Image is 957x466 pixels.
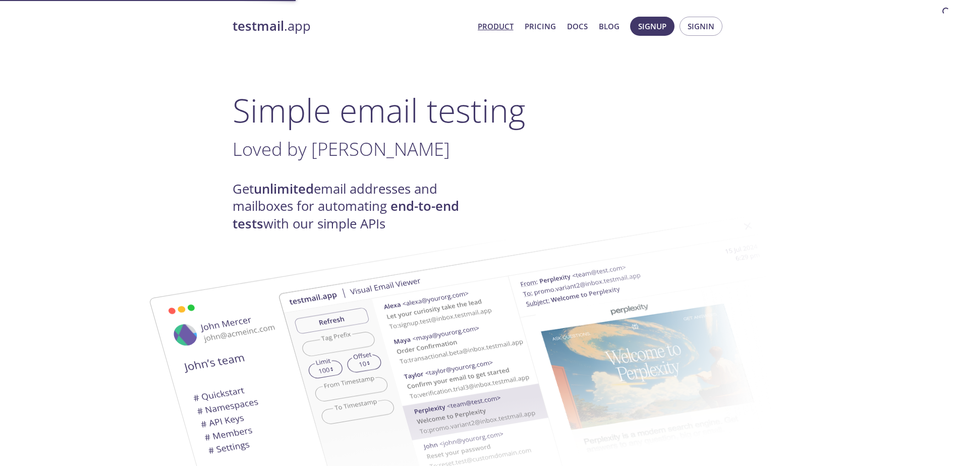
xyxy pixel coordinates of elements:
strong: unlimited [254,180,314,198]
strong: testmail [233,17,284,35]
a: testmail.app [233,18,470,35]
button: Signup [630,17,674,36]
h1: Simple email testing [233,91,725,130]
span: Signin [688,20,714,33]
a: Blog [599,20,620,33]
a: Product [478,20,514,33]
span: Signup [638,20,666,33]
a: Docs [567,20,588,33]
button: Signin [680,17,722,36]
strong: end-to-end tests [233,197,459,232]
span: Loved by [PERSON_NAME] [233,136,450,161]
a: Pricing [525,20,556,33]
h4: Get email addresses and mailboxes for automating with our simple APIs [233,181,479,232]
